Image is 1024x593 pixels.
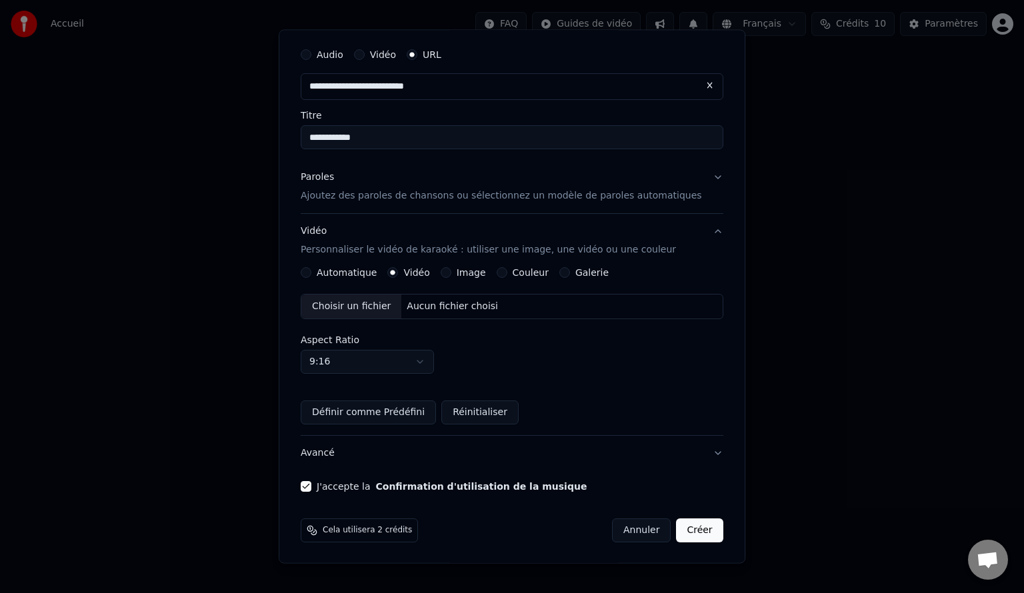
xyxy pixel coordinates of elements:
[301,225,676,257] div: Vidéo
[301,267,723,435] div: VidéoPersonnaliser le vidéo de karaoké : utiliser une image, une vidéo ou une couleur
[301,243,676,257] p: Personnaliser le vidéo de karaoké : utiliser une image, une vidéo ou une couleur
[301,214,723,267] button: VidéoPersonnaliser le vidéo de karaoké : utiliser une image, une vidéo ou une couleur
[301,436,723,470] button: Avancé
[317,51,343,60] label: Audio
[402,300,504,313] div: Aucun fichier choisi
[301,161,723,214] button: ParolesAjoutez des paroles de chansons ou sélectionnez un modèle de paroles automatiques
[677,518,723,542] button: Créer
[370,51,396,60] label: Vidéo
[301,335,723,344] label: Aspect Ratio
[423,51,441,60] label: URL
[441,400,519,424] button: Réinitialiser
[301,400,436,424] button: Définir comme Prédéfini
[376,482,587,491] button: J'accepte la
[301,189,702,203] p: Ajoutez des paroles de chansons ou sélectionnez un modèle de paroles automatiques
[301,111,723,121] label: Titre
[317,268,377,277] label: Automatique
[575,268,609,277] label: Galerie
[457,268,486,277] label: Image
[404,268,430,277] label: Vidéo
[513,268,549,277] label: Couleur
[323,525,412,536] span: Cela utilisera 2 crédits
[612,518,671,542] button: Annuler
[301,171,334,185] div: Paroles
[301,295,401,318] div: Choisir un fichier
[317,482,587,491] label: J'accepte la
